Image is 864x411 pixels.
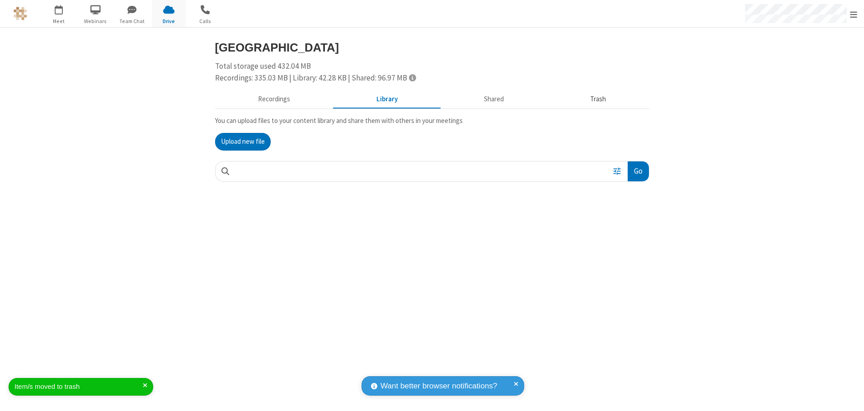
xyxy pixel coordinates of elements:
[14,7,27,20] img: QA Selenium DO NOT DELETE OR CHANGE
[215,133,271,151] button: Upload new file
[79,17,113,25] span: Webinars
[441,91,547,108] button: Shared during meetings
[14,382,143,392] div: Item/s moved to trash
[628,161,648,182] button: Go
[333,91,441,108] button: Content library
[215,91,333,108] button: Recorded meetings
[188,17,222,25] span: Calls
[547,91,649,108] button: Trash
[152,17,186,25] span: Drive
[380,380,497,392] span: Want better browser notifications?
[215,116,649,126] p: You can upload files to your content library and share them with others in your meetings
[409,74,416,81] span: Totals displayed include files that have been moved to the trash.
[42,17,76,25] span: Meet
[215,41,649,54] h3: [GEOGRAPHIC_DATA]
[215,61,649,84] div: Total storage used 432.04 MB
[115,17,149,25] span: Team Chat
[215,72,649,84] div: Recordings: 335.03 MB | Library: 42.28 KB | Shared: 96.97 MB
